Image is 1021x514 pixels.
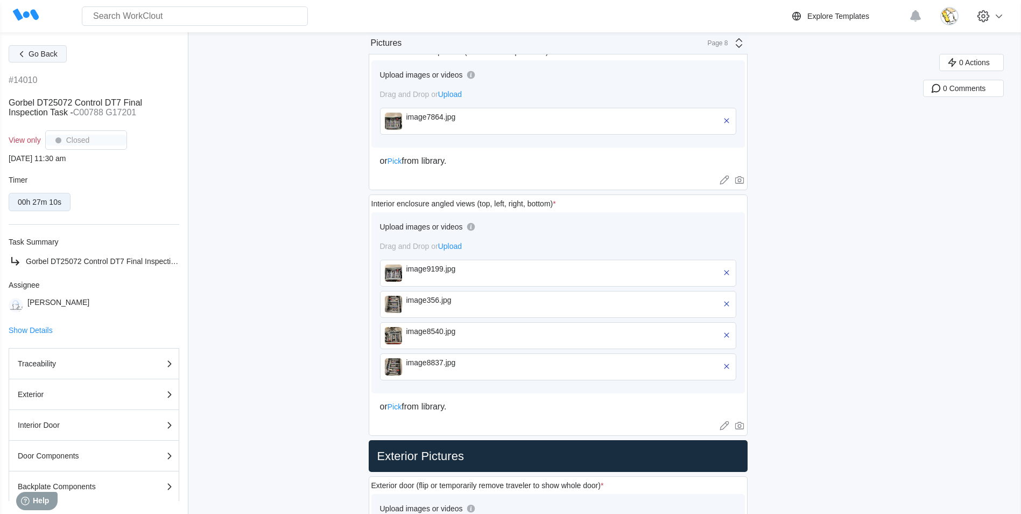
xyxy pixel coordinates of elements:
[790,10,904,23] a: Explore Templates
[9,136,41,144] div: View only
[385,265,402,282] img: image9199.jpg
[406,358,530,367] div: image8837.jpg
[9,154,179,163] div: [DATE] 11:30 am
[380,402,736,412] div: or from library.
[380,242,462,251] span: Drag and Drop or
[373,449,743,464] h2: Exterior Pictures
[18,421,125,429] div: Interior Door
[385,327,402,344] img: image8540.jpg
[406,265,530,273] div: image9199.jpg
[73,108,103,117] mark: C00788
[385,296,402,313] img: image356.jpg
[9,98,142,117] span: Gorbel DT25072 Control DT7 Final Inspection Task -
[943,85,985,92] span: 0 Comments
[9,255,179,268] a: Gorbel DT25072 Control DT7 Final Inspection Task -
[9,410,179,441] button: Interior Door
[388,157,402,165] span: Pick
[9,379,179,410] button: Exterior
[438,90,462,99] span: Upload
[371,481,604,490] div: Exterior door (flip or temporarily remove traveler to show whole door)
[371,38,402,48] div: Pictures
[18,483,125,490] div: Backplate Components
[380,90,462,99] span: Drag and Drop or
[380,156,736,166] div: or from library.
[26,257,201,266] span: Gorbel DT25072 Control DT7 Final Inspection Task -
[82,6,308,26] input: Search WorkClout
[438,242,462,251] span: Upload
[9,281,179,289] div: Assignee
[9,238,179,246] div: Task Summary
[9,176,179,184] div: Timer
[923,80,1004,97] button: 0 Comments
[9,441,179,471] button: Door Components
[9,327,53,334] button: Show Details
[406,327,530,336] div: image8540.jpg
[9,471,179,502] button: Backplate Components
[9,75,37,85] div: #14010
[406,113,530,121] div: image7864.jpg
[940,7,959,25] img: download.jpg
[27,298,89,312] div: [PERSON_NAME]
[18,452,125,460] div: Door Components
[18,198,61,206] div: 00h 27m 10s
[18,360,125,367] div: Traceability
[388,402,402,411] span: Pick
[380,223,463,231] div: Upload images or videos
[9,45,67,62] button: Go Back
[9,348,179,379] button: Traceability
[18,391,125,398] div: Exterior
[380,504,463,513] div: Upload images or videos
[29,50,58,58] span: Go Back
[406,296,530,304] div: image356.jpg
[959,59,990,66] span: 0 Actions
[371,199,556,208] div: Interior enclosure angled views (top, left, right, bottom)
[701,39,728,47] div: Page 8
[105,108,136,117] mark: G17201
[385,358,402,376] img: image8837.jpg
[380,71,463,79] div: Upload images or videos
[385,113,402,130] img: image7864.jpg
[807,12,869,20] div: Explore Templates
[939,54,1004,71] button: 0 Actions
[9,298,23,312] img: clout-09.png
